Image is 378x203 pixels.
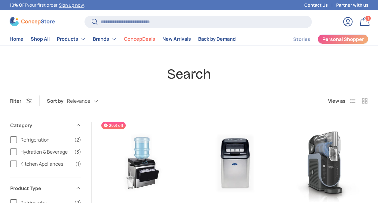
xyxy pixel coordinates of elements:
[10,98,32,104] button: Filter
[47,97,67,105] label: Sort by
[20,136,71,143] span: Refrigeration
[10,33,236,45] nav: Primary
[10,122,72,129] span: Category
[322,37,364,42] span: Personal Shopper
[10,98,21,104] span: Filter
[31,33,50,45] a: Shop All
[10,33,23,45] a: Home
[10,177,81,199] summary: Product Type
[57,33,86,45] a: Products
[67,98,90,104] span: Relevance
[74,136,81,143] span: (2)
[318,34,368,44] a: Personal Shopper
[198,33,236,45] a: Back by Demand
[93,33,117,45] a: Brands
[336,2,368,8] a: Partner with us
[367,16,369,20] span: 1
[304,2,336,8] a: Contact Us
[162,33,191,45] a: New Arrivals
[10,65,368,83] h1: Search
[10,114,81,136] summary: Category
[328,97,346,105] span: View as
[10,17,55,26] img: ConcepStore
[293,33,310,45] a: Stories
[10,2,85,8] p: your first order! .
[20,148,71,155] span: Hydration & Beverage
[101,122,126,129] span: 20% off
[53,33,89,45] summary: Products
[10,185,72,192] span: Product Type
[59,2,84,8] a: Sign up now
[10,2,27,8] strong: 10% OFF
[124,33,155,45] a: ConcepDeals
[75,160,81,167] span: (1)
[279,33,368,45] nav: Secondary
[74,148,81,155] span: (3)
[20,160,72,167] span: Kitchen Appliances
[67,96,110,106] button: Relevance
[89,33,120,45] summary: Brands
